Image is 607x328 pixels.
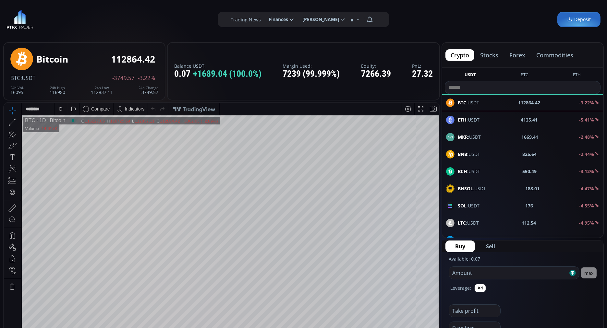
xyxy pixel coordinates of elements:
span: :USDT [458,237,481,243]
div: -3749.57 [139,86,158,95]
b: 23.55 [525,237,536,243]
div: 5y [23,261,28,266]
span: BTC [10,74,20,82]
div: auto [423,261,432,266]
div: 1d [73,261,79,266]
span: :USDT [458,151,480,158]
a: Deposit [557,12,601,27]
button: USDT [462,72,479,80]
div: 116980 [50,86,65,95]
button: 19:01:27 (UTC) [359,257,395,270]
b: BNB [458,151,467,157]
label: Balance USDT: [174,64,261,68]
div: Market open [66,15,72,21]
b: 112.54 [522,219,536,226]
b: 176 [526,202,533,209]
div: 27.32 [412,69,433,79]
div: 24h High [50,86,65,90]
label: Leverage: [450,285,471,291]
div: 112837.11 [91,86,113,95]
span: -3749.57 [112,75,135,81]
span: Finances [264,13,288,26]
div: Hide Drawings Toolbar [15,242,18,251]
b: 550.49 [523,168,537,175]
div: Bitcoin [42,15,61,21]
span: :USDT [458,185,486,192]
div: 116725.69 [106,16,126,21]
b: MKR [458,134,468,140]
div: 14.617K [38,23,53,28]
b: ETH [458,117,467,123]
button: Buy [445,240,475,252]
button: ✕1 [475,284,486,292]
b: -4.95% [579,220,594,226]
div: 3m [42,261,48,266]
button: ETH [570,72,583,80]
button: BTC [518,72,531,80]
div: Toggle Log Scale [410,257,421,270]
label: Equity: [361,64,391,68]
span: :USDT [458,134,481,140]
label: Trading News [231,16,261,23]
b: -8.33% [579,237,594,243]
b: -4.55% [579,203,594,209]
b: BNSOL [458,185,473,192]
div: log [413,261,419,266]
span: :USDT [20,74,35,82]
img: LOGO [6,10,33,29]
span: :USDT [458,168,480,175]
b: -2.44% [579,151,594,157]
div: 1D [31,15,42,21]
button: Sell [476,240,505,252]
div: 112864.42 [111,54,155,64]
div: Toggle Percentage [401,257,410,270]
div: 16095 [10,86,24,95]
label: PnL: [412,64,433,68]
span: Sell [486,242,495,250]
b: SOL [458,203,467,209]
b: 4135.41 [521,116,538,123]
b: BCH [458,168,467,174]
span: :USDT [458,202,480,209]
label: Available: 0.07 [449,256,480,262]
div: 5d [64,261,69,266]
b: -2.48% [579,134,594,140]
button: commodities [531,49,578,61]
label: Margin Used: [283,64,340,68]
b: 1669.41 [522,134,539,140]
span: Deposit [567,16,591,23]
span: 19:01:27 (UTC) [362,261,393,266]
button: forex [504,49,530,61]
b: -3.12% [579,168,594,174]
b: LTC [458,220,466,226]
span: :USDT [458,116,480,123]
div: O [77,16,81,21]
div: BTC [21,15,31,21]
div: Compare [87,4,106,9]
div: −3362.63 (−2.89%) [178,16,214,21]
div: Go to [87,257,97,270]
span: +1689.04 (100.0%) [193,69,261,79]
div: Volume [21,23,35,28]
div: 112864.42 [156,16,176,21]
div: Toggle Auto Scale [421,257,434,270]
div: 24h Change [139,86,158,90]
div: 24h Low [91,86,113,90]
div: C [153,16,156,21]
span: -3.22% [138,75,155,81]
b: LINK [458,237,468,243]
div: 1m [53,261,59,266]
span: [PERSON_NAME] [298,13,339,26]
b: 188.01 [526,185,540,192]
div: 7266.39 [361,69,391,79]
b: 825.64 [523,151,537,158]
div: 1y [33,261,38,266]
b: -4.47% [579,185,594,192]
div: Bitcoin [36,54,68,64]
div: Indicators [121,4,141,9]
span: :USDT [458,219,479,226]
div: 7239 (99.999%) [283,69,340,79]
button: crypto [445,49,474,61]
div: 116227.05 [81,16,101,21]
